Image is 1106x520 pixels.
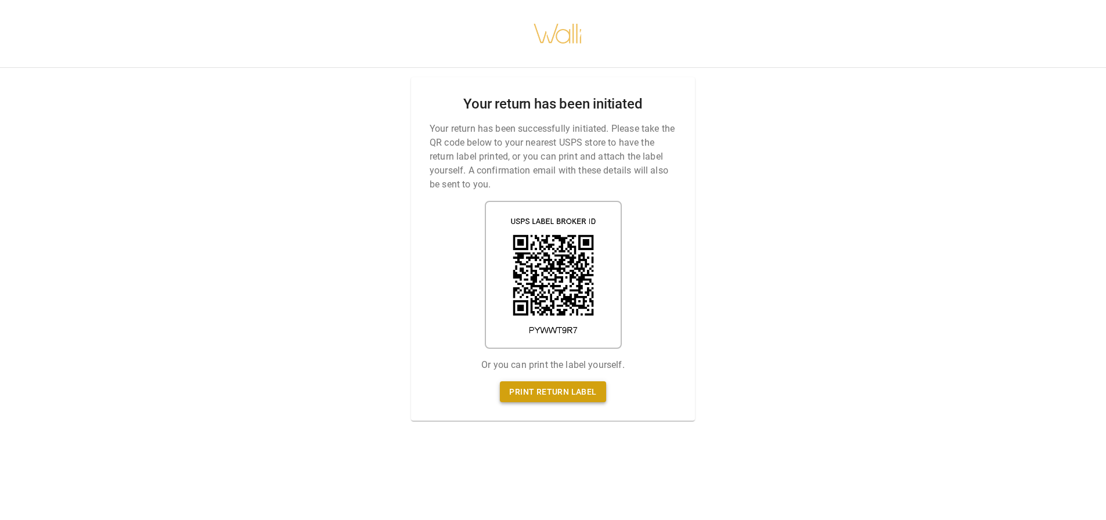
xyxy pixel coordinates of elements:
img: walli-inc.myshopify.com [533,9,583,59]
p: Your return has been successfully initiated. Please take the QR code below to your nearest USPS s... [430,122,676,192]
p: Or you can print the label yourself. [481,358,624,372]
img: shipping label qr code [485,201,622,349]
a: Print return label [500,381,606,403]
h2: Your return has been initiated [463,96,642,113]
